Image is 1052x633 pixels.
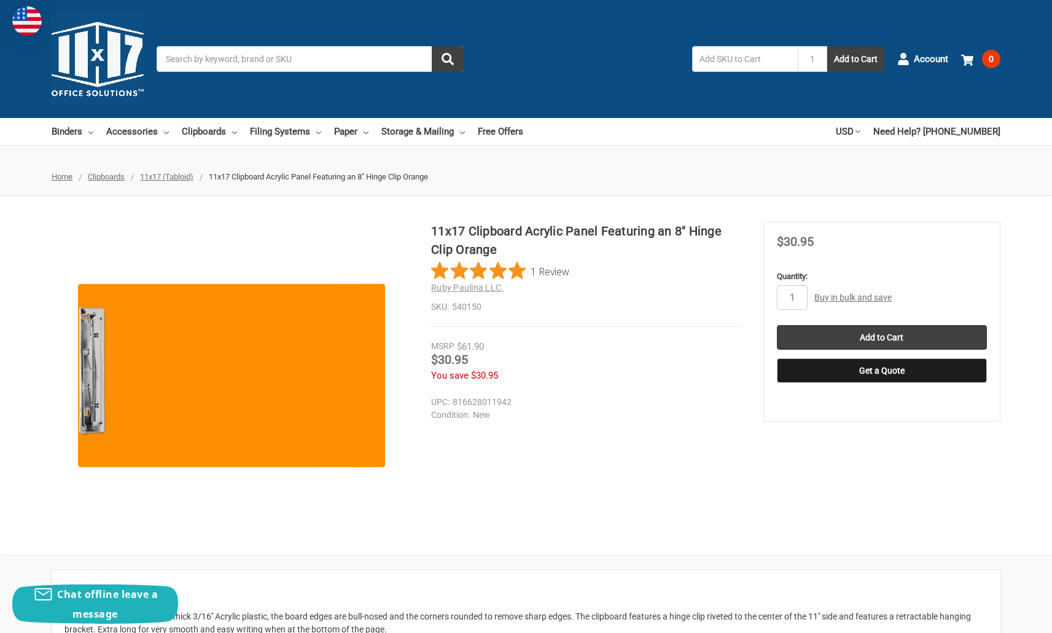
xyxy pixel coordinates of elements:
[157,46,464,72] input: Search by keyword, brand or SKU
[431,283,504,293] a: Ruby Paulina LLC.
[182,118,237,145] a: Clipboards
[457,341,484,352] span: $61.90
[431,222,743,259] h1: 11x17 Clipboard Acrylic Panel Featuring an 8" Hinge Clip Orange
[692,46,798,72] input: Add SKU to Cart
[914,52,948,66] span: Account
[471,370,498,381] span: $30.95
[431,409,738,422] dd: New
[334,118,368,145] a: Paper
[531,262,569,280] span: 1 Review
[431,340,454,353] div: MSRP
[814,293,892,302] a: Buy in bulk and save
[777,234,814,249] span: $30.95
[431,262,569,280] button: Rated 5 out of 5 stars from 1 reviews. Jump to reviews.
[78,222,385,529] img: 11x17 Clipboard Acrylic Panel Featuring an 8" Hinge Clip Orange
[140,172,193,181] a: 11x17 (Tabloid)
[897,43,948,75] a: Account
[431,352,468,367] span: $30.95
[431,396,738,409] dd: 816628011942
[431,301,449,313] dt: SKU:
[52,118,93,145] a: Binders
[873,118,1000,145] a: Need Help? [PHONE_NUMBER]
[209,172,428,181] span: 11x17 Clipboard Acrylic Panel Featuring an 8" Hinge Clip Orange
[12,6,42,36] img: duty and tax information for United States
[52,172,72,181] a: Home
[431,301,743,313] dd: 540150
[12,584,178,624] button: Chat offline leave a message
[431,396,450,409] dt: UPC:
[250,118,321,145] a: Filing Systems
[777,270,987,283] label: Quantity:
[431,370,469,381] span: You save
[982,50,1000,68] span: 0
[827,46,884,72] button: Add to Cart
[836,118,860,145] a: USD
[52,13,144,105] img: 11x17.com
[961,43,1000,75] a: 0
[777,325,987,350] input: Add to Cart
[88,172,125,181] a: Clipboards
[57,588,158,621] span: Chat offline leave a message
[64,583,988,602] h2: Description
[381,118,465,145] a: Storage & Mailing
[478,118,523,145] a: Free Offers
[106,118,169,145] a: Accessories
[431,409,470,422] dt: Condition:
[777,358,987,383] button: Get a Quote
